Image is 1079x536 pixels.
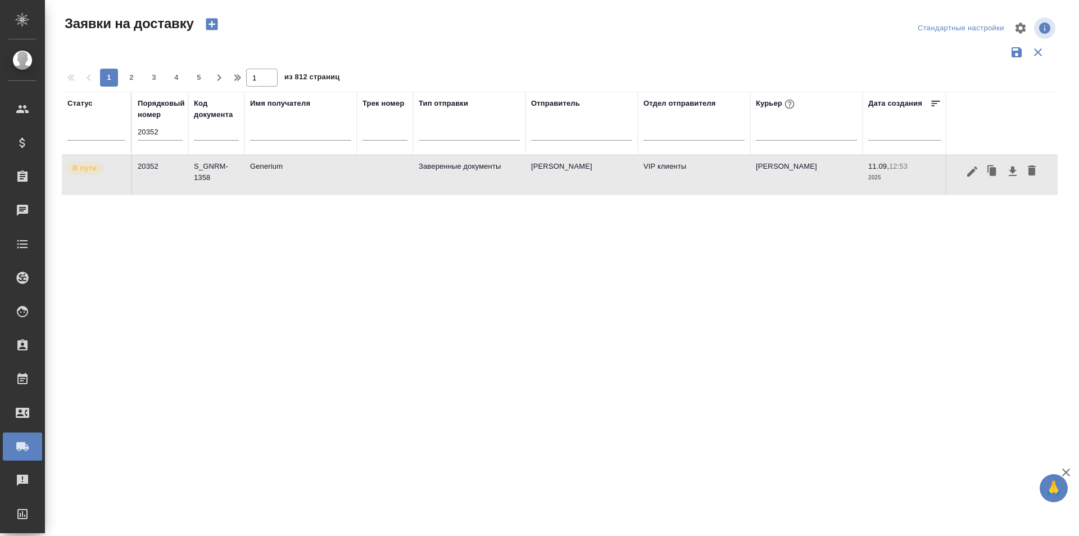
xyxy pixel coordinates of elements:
[1003,161,1022,182] button: Скачать
[65,161,125,176] div: Заявка принята в работу
[362,98,405,109] div: Трек номер
[167,69,185,87] button: 4
[188,155,244,195] td: S_GNRM-1358
[1006,42,1027,63] button: Сохранить фильтры
[62,15,194,33] span: Заявки на доставку
[982,161,1003,182] button: Клонировать
[531,98,580,109] div: Отправитель
[413,155,525,195] td: Заверенные документы
[194,98,239,120] div: Код документа
[145,69,163,87] button: 3
[190,69,208,87] button: 5
[1034,17,1058,39] span: Посмотреть информацию
[868,162,889,170] p: 11.09,
[750,155,863,195] td: [PERSON_NAME]
[123,72,140,83] span: 2
[868,172,941,183] p: 2025
[123,69,140,87] button: 2
[198,15,225,34] button: Создать
[419,98,468,109] div: Тип отправки
[284,70,339,87] span: из 812 страниц
[1044,476,1063,500] span: 🙏
[638,155,750,195] td: VIP клиенты
[1007,15,1034,42] span: Настроить таблицу
[250,98,310,109] div: Имя получателя
[1022,161,1041,182] button: Удалить
[1040,474,1068,502] button: 🙏
[963,161,982,182] button: Редактировать
[72,163,97,174] p: В пути
[915,20,1007,37] div: split button
[1027,42,1049,63] button: Сбросить фильтры
[868,98,922,109] div: Дата создания
[145,72,163,83] span: 3
[190,72,208,83] span: 5
[67,98,93,109] div: Статус
[643,98,715,109] div: Отдел отправителя
[132,155,188,195] td: 20352
[244,155,357,195] td: Generium
[525,155,638,195] td: [PERSON_NAME]
[167,72,185,83] span: 4
[782,97,797,111] button: При выборе курьера статус заявки автоматически поменяется на «Принята»
[889,162,908,170] p: 12:53
[756,97,797,111] div: Курьер
[138,98,185,120] div: Порядковый номер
